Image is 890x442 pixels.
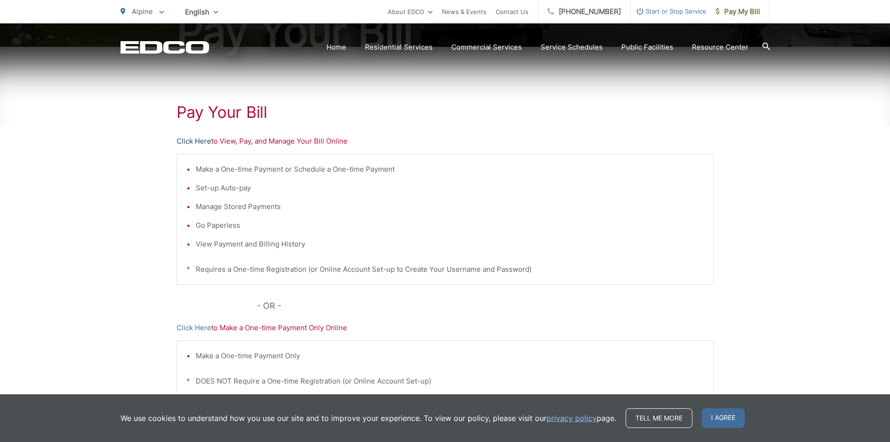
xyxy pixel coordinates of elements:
[177,103,714,122] h1: Pay Your Bill
[621,42,673,53] a: Public Facilities
[196,164,704,175] li: Make a One-time Payment or Schedule a One-time Payment
[451,42,522,53] a: Commercial Services
[177,136,714,147] p: to View, Pay, and Manage Your Bill Online
[196,182,704,194] li: Set-up Auto-pay
[327,42,346,53] a: Home
[365,42,433,53] a: Residential Services
[626,408,692,428] a: Tell me more
[186,264,704,275] p: * Requires a One-time Registration (or Online Account Set-up to Create Your Username and Password)
[177,322,714,333] p: to Make a One-time Payment Only Online
[196,220,704,231] li: Go Paperless
[547,413,597,424] a: privacy policy
[541,42,603,53] a: Service Schedules
[702,408,745,428] span: I agree
[121,41,209,54] a: EDCD logo. Return to the homepage.
[132,7,153,16] span: Alpine
[257,299,714,313] p: - OR -
[121,413,616,424] p: We use cookies to understand how you use our site and to improve your experience. To view our pol...
[196,239,704,250] li: View Payment and Billing History
[196,350,704,362] li: Make a One-time Payment Only
[178,4,225,20] span: English
[196,201,704,212] li: Manage Stored Payments
[496,6,528,17] a: Contact Us
[716,6,760,17] span: Pay My Bill
[692,42,748,53] a: Resource Center
[177,136,211,147] a: Click Here
[388,6,433,17] a: About EDCO
[186,376,704,387] p: * DOES NOT Require a One-time Registration (or Online Account Set-up)
[177,322,211,333] a: Click Here
[442,6,486,17] a: News & Events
